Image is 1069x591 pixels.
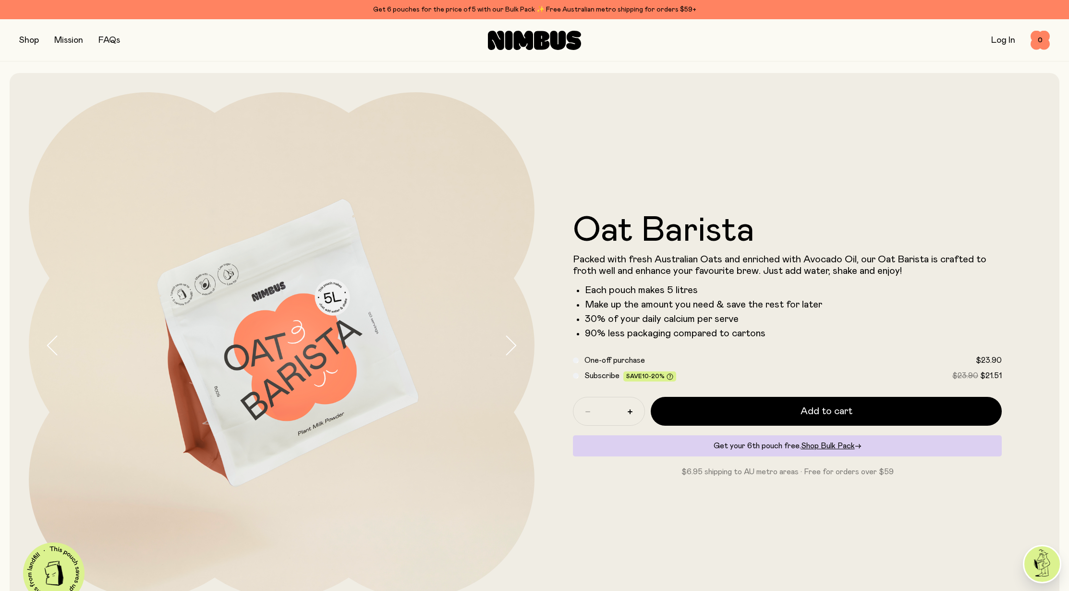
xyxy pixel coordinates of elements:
[585,299,1002,310] li: Make up the amount you need & save the rest for later
[584,357,645,364] span: One-off purchase
[991,36,1015,45] a: Log In
[54,36,83,45] a: Mission
[573,435,1002,456] div: Get your 6th pouch free.
[98,36,120,45] a: FAQs
[976,357,1002,364] span: $23.90
[584,372,620,380] span: Subscribe
[1024,546,1060,582] img: agent
[585,313,1002,325] li: 30% of your daily calcium per serve
[573,213,1002,248] h1: Oat Barista
[573,466,1002,478] p: $6.95 shipping to AU metro areas · Free for orders over $59
[952,372,978,380] span: $23.90
[801,442,862,450] a: Shop Bulk Pack→
[642,373,665,379] span: 10-20%
[626,373,673,381] span: Save
[1031,31,1050,50] button: 0
[801,442,855,450] span: Shop Bulk Pack
[585,284,1002,296] li: Each pouch makes 5 litres
[585,328,1002,339] li: 90% less packaging compared to cartons
[19,4,1050,15] div: Get 6 pouches for the price of 5 with our Bulk Pack ✨ Free Australian metro shipping for orders $59+
[651,397,1002,426] button: Add to cart
[801,405,852,418] span: Add to cart
[573,254,1002,277] p: Packed with fresh Australian Oats and enriched with Avocado Oil, our Oat Barista is crafted to fr...
[980,372,1002,380] span: $21.51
